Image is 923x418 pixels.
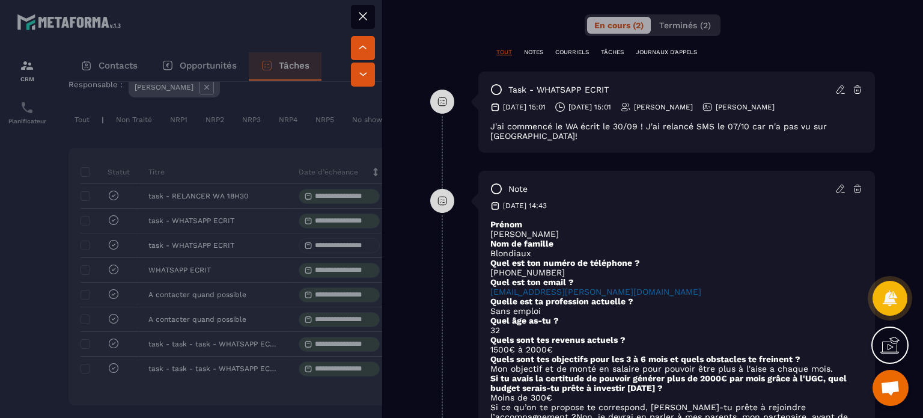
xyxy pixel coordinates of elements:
p: [DATE] 15:01 [568,102,611,112]
strong: Quelle est ta profession actuelle ? [490,297,633,306]
p: note [508,183,528,195]
p: [PHONE_NUMBER] [490,268,863,277]
p: [PERSON_NAME] [490,229,863,239]
p: [DATE] 14:43 [503,201,547,211]
strong: Nom de famille [490,239,553,248]
strong: Quels sont tes objectifs pour les 3 à 6 mois et quels obstacles te freinent ? [490,354,800,364]
strong: Si tu avais la certitude de pouvoir générer plus de 2000€ par mois grâce à l'UGC, quel budget ser... [490,373,847,393]
p: Blondiaux [490,248,863,258]
strong: Quel est ton email ? [490,277,574,287]
p: Sans emploi [490,306,863,316]
span: En cours (2) [594,20,644,30]
p: task - WHATSAPP ECRIT [508,84,609,96]
p: Moins de 300€ [490,393,863,402]
strong: Quels sont tes revenus actuels ? [490,335,626,345]
p: [DATE] 15:01 [503,102,546,112]
p: NOTES [524,48,543,57]
p: 1500€ à 2000€ [490,345,863,354]
p: Mon objectif et de monté en salaire pour pouvoir être plus à l'aise a chaque mois. [490,364,863,373]
div: Ouvrir le chat [873,370,909,406]
p: [PERSON_NAME] [716,102,775,112]
p: TÂCHES [601,48,624,57]
p: TOUT [496,48,512,57]
p: JOURNAUX D'APPELS [636,48,697,57]
p: 32 [490,325,863,335]
button: En cours (2) [587,17,651,34]
button: Terminés (2) [652,17,718,34]
strong: Quel âge as-tu ? [490,316,559,325]
p: COURRIELS [555,48,589,57]
p: [PERSON_NAME] [634,102,693,112]
strong: Quel est ton numéro de téléphone ? [490,258,640,268]
strong: Prénom [490,220,522,229]
span: Terminés (2) [659,20,711,30]
a: [EMAIL_ADDRESS][PERSON_NAME][DOMAIN_NAME] [490,287,701,297]
div: J'ai commencé le WA écrit le 30/09 ! J'ai relancé SMS le 07/10 car n'a pas vu sur [GEOGRAPHIC_DATA]! [490,121,863,141]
